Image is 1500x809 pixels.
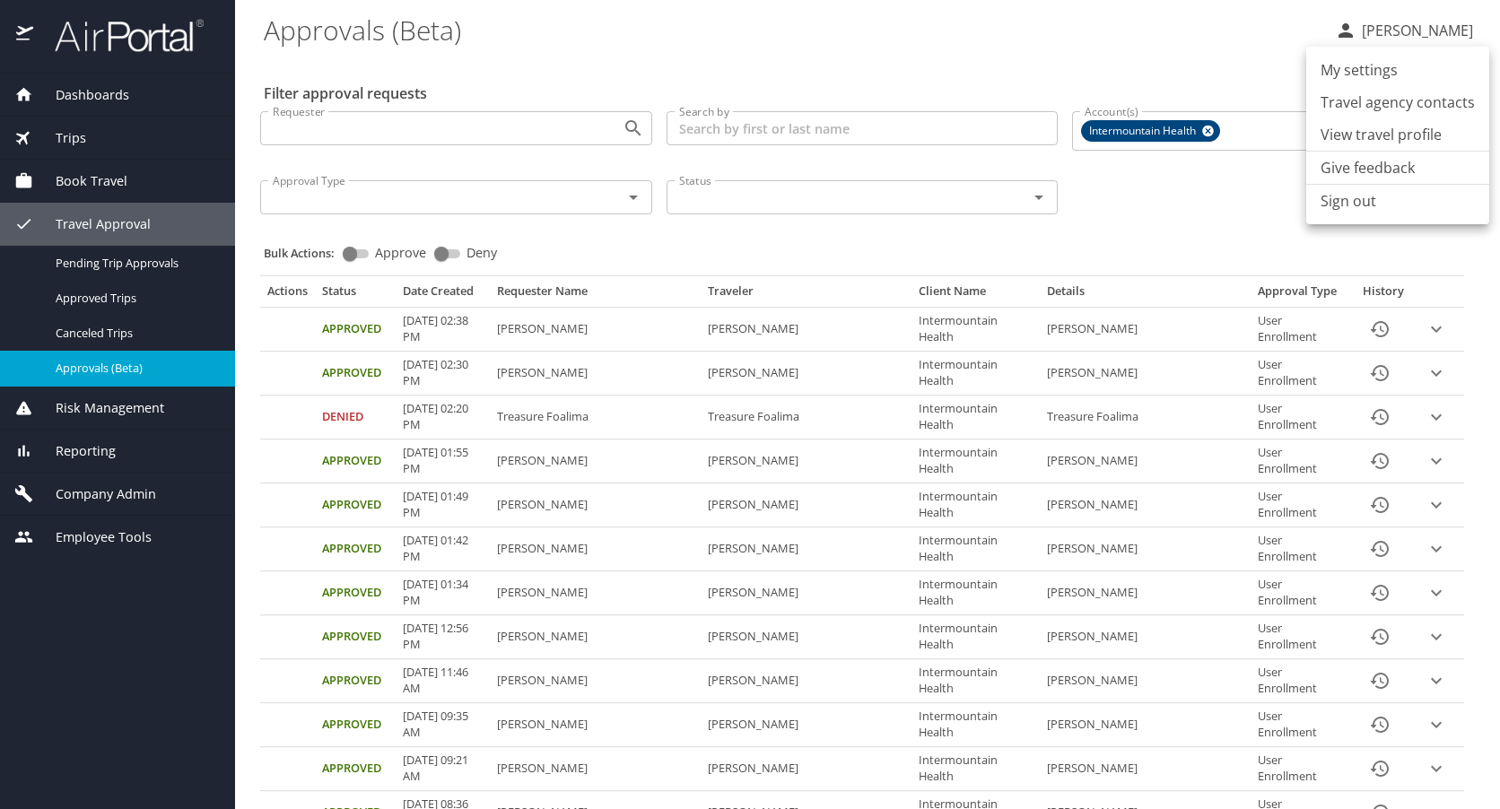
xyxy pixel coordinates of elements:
a: Give feedback [1321,157,1415,178]
a: View travel profile [1306,118,1489,151]
li: Sign out [1306,185,1489,217]
a: Travel agency contacts [1306,86,1489,118]
a: My settings [1306,54,1489,86]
